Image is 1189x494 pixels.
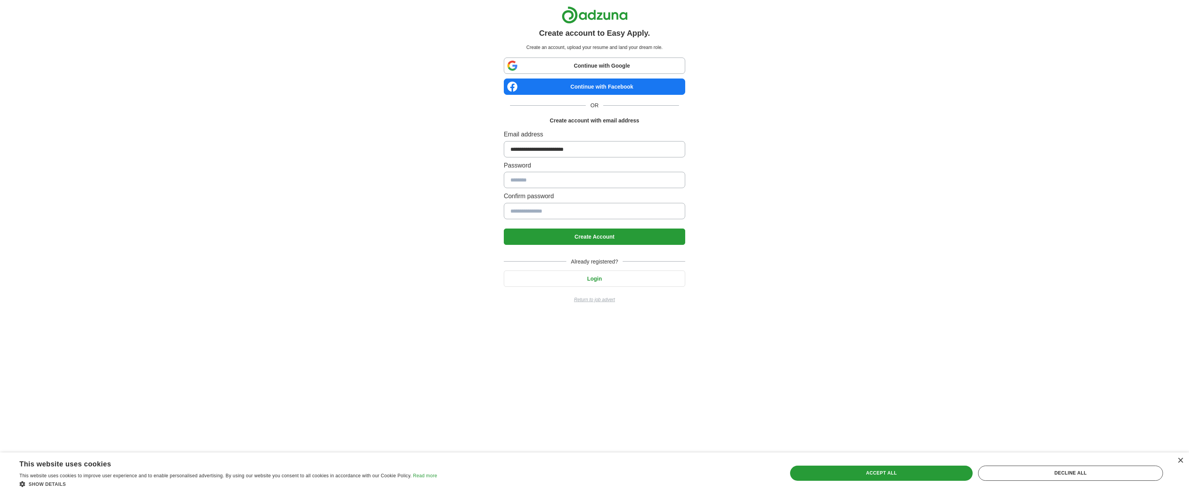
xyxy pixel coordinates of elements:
span: Show details [29,482,66,487]
a: Return to job advert [504,296,685,304]
h1: Create account to Easy Apply. [539,27,650,39]
img: Adzuna logo [562,6,628,24]
a: Continue with Google [504,58,685,74]
span: Already registered? [566,257,623,266]
span: OR [586,101,603,110]
button: Login [504,271,685,287]
a: Continue with Facebook [504,79,685,95]
a: Read more, opens a new window [413,473,437,478]
div: Show details [19,480,437,488]
label: Email address [504,129,685,140]
p: Create an account, upload your resume and land your dream role. [505,44,684,51]
div: Accept all [790,466,973,480]
label: Password [504,161,685,171]
div: This website uses cookies [19,457,418,469]
a: Login [504,276,685,282]
div: Close [1177,458,1183,464]
h1: Create account with email address [550,116,639,125]
label: Confirm password [504,191,685,201]
span: This website uses cookies to improve user experience and to enable personalised advertising. By u... [19,473,412,478]
div: Decline all [978,466,1163,480]
button: Create Account [504,229,685,245]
